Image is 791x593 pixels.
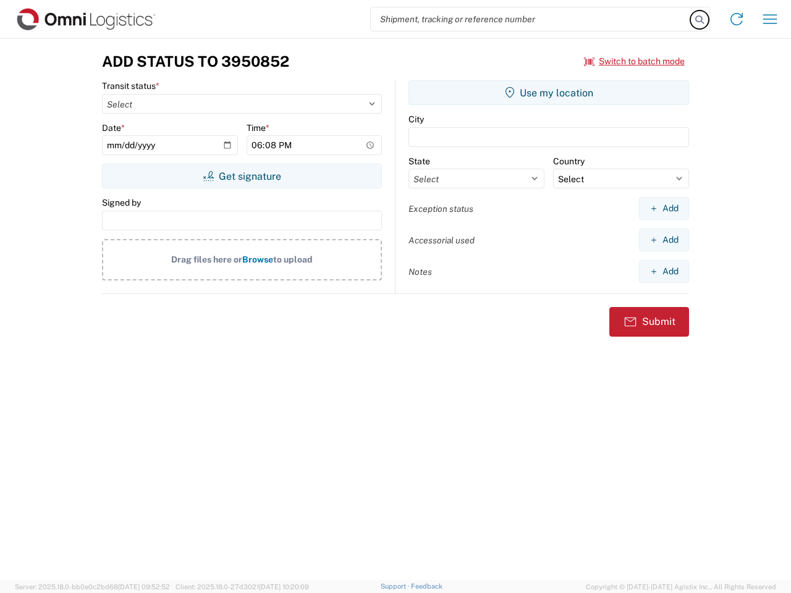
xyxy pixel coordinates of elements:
[584,51,685,72] button: Switch to batch mode
[102,53,289,70] h3: Add Status to 3950852
[408,156,430,167] label: State
[408,266,432,277] label: Notes
[273,254,313,264] span: to upload
[102,197,141,208] label: Signed by
[639,260,689,283] button: Add
[411,582,442,590] a: Feedback
[609,307,689,337] button: Submit
[259,583,309,591] span: [DATE] 10:20:09
[408,203,473,214] label: Exception status
[553,156,585,167] label: Country
[102,122,125,133] label: Date
[639,197,689,220] button: Add
[118,583,170,591] span: [DATE] 09:52:52
[586,581,776,592] span: Copyright © [DATE]-[DATE] Agistix Inc., All Rights Reserved
[408,114,424,125] label: City
[15,583,170,591] span: Server: 2025.18.0-bb0e0c2bd68
[247,122,269,133] label: Time
[408,235,475,246] label: Accessorial used
[408,80,689,105] button: Use my location
[176,583,309,591] span: Client: 2025.18.0-27d3021
[381,582,412,590] a: Support
[171,254,242,264] span: Drag files here or
[102,80,159,91] label: Transit status
[242,254,273,264] span: Browse
[639,229,689,251] button: Add
[371,7,691,31] input: Shipment, tracking or reference number
[102,164,382,188] button: Get signature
